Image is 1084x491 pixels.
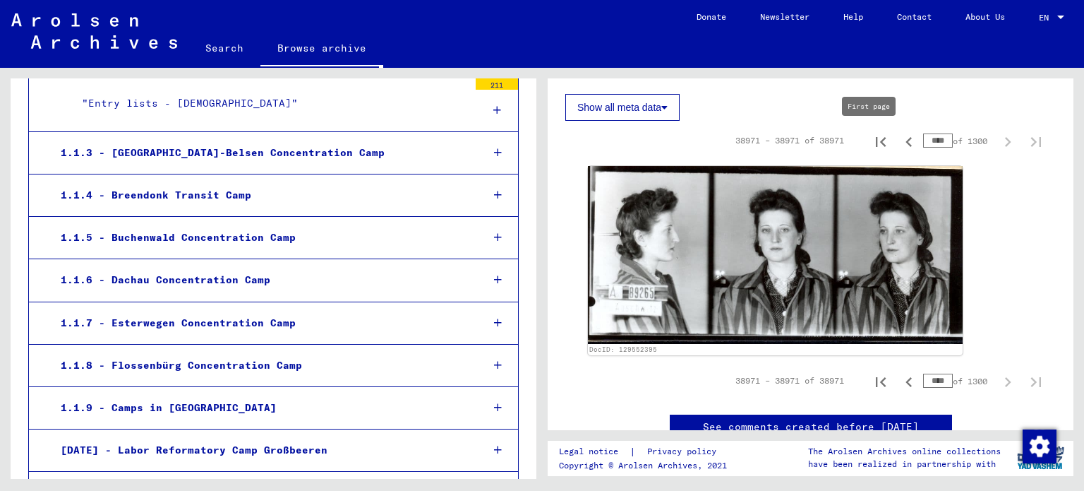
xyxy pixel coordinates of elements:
p: Copyright © Arolsen Archives, 2021 [559,459,733,472]
div: | [559,444,733,459]
div: Change consent [1022,429,1056,463]
button: Next page [994,126,1022,155]
button: Last page [1022,126,1050,155]
div: of 1300 [923,374,994,388]
img: Arolsen_neg.svg [11,13,177,49]
div: 1.1.6 - Dachau Concentration Camp [50,266,470,294]
div: 1.1.9 - Camps in [GEOGRAPHIC_DATA] [50,394,470,422]
button: Show all meta data [565,94,680,121]
div: 38971 – 38971 of 38971 [735,134,844,147]
div: 211 [476,76,518,90]
p: have been realized in partnership with [808,458,1001,471]
div: 1.1.7 - Esterwegen Concentration Camp [50,309,470,337]
a: Browse archive [260,31,383,68]
div: 1.1.4 - Breendonk Transit Camp [50,182,470,209]
div: "Entry lists - [DEMOGRAPHIC_DATA]" [71,90,469,117]
button: First page [867,126,895,155]
button: Previous page [895,126,923,155]
a: Legal notice [559,444,630,459]
div: 1.1.3 - [GEOGRAPHIC_DATA]-Belsen Concentration Camp [50,139,470,167]
a: Search [188,31,260,65]
div: 1.1.5 - Buchenwald Concentration Camp [50,224,470,252]
button: Last page [1022,367,1050,395]
a: Privacy policy [636,444,733,459]
p: The Arolsen Archives online collections [808,445,1001,458]
a: DocID: 129552395 [589,345,657,353]
img: 001.jpg [588,166,963,344]
img: yv_logo.png [1014,440,1067,475]
div: 1.1.8 - Flossenbürg Concentration Camp [50,352,470,379]
button: Previous page [895,367,923,395]
div: of 1300 [923,134,994,148]
span: EN [1039,13,1054,23]
a: See comments created before [DATE] [703,420,919,434]
button: First page [867,367,895,395]
img: Change consent [1023,430,1056,463]
div: 38971 – 38971 of 38971 [735,374,844,387]
button: Next page [994,367,1022,395]
div: [DATE] - Labor Reformatory Camp Großbeeren [50,437,470,464]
